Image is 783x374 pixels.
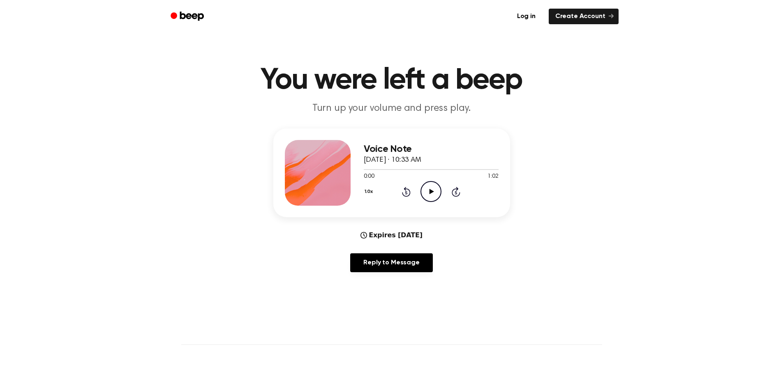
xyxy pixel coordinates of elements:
[165,9,211,25] a: Beep
[487,172,498,181] span: 1:02
[364,156,421,164] span: [DATE] · 10:33 AM
[181,66,602,95] h1: You were left a beep
[364,144,499,155] h3: Voice Note
[364,185,376,199] button: 1.0x
[509,7,544,26] a: Log in
[350,253,432,272] a: Reply to Message
[364,172,374,181] span: 0:00
[234,102,550,115] p: Turn up your volume and press play.
[360,230,423,240] div: Expires [DATE]
[549,9,619,24] a: Create Account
